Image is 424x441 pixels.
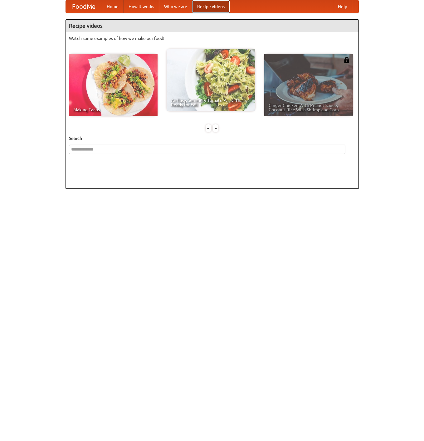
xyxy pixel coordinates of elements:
span: An Easy, Summery Tomato Pasta That's Ready for Fall [171,98,251,107]
a: Who we are [159,0,192,13]
a: Recipe videos [192,0,230,13]
span: Making Tacos [73,108,153,112]
div: » [213,124,218,132]
img: 483408.png [344,57,350,63]
div: « [206,124,211,132]
a: FoodMe [66,0,102,13]
a: How it works [124,0,159,13]
a: Help [333,0,352,13]
h5: Search [69,135,355,141]
a: An Easy, Summery Tomato Pasta That's Ready for Fall [167,49,255,111]
a: Making Tacos [69,54,158,116]
a: Home [102,0,124,13]
h4: Recipe videos [66,20,358,32]
p: Watch some examples of how we make our food! [69,35,355,41]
